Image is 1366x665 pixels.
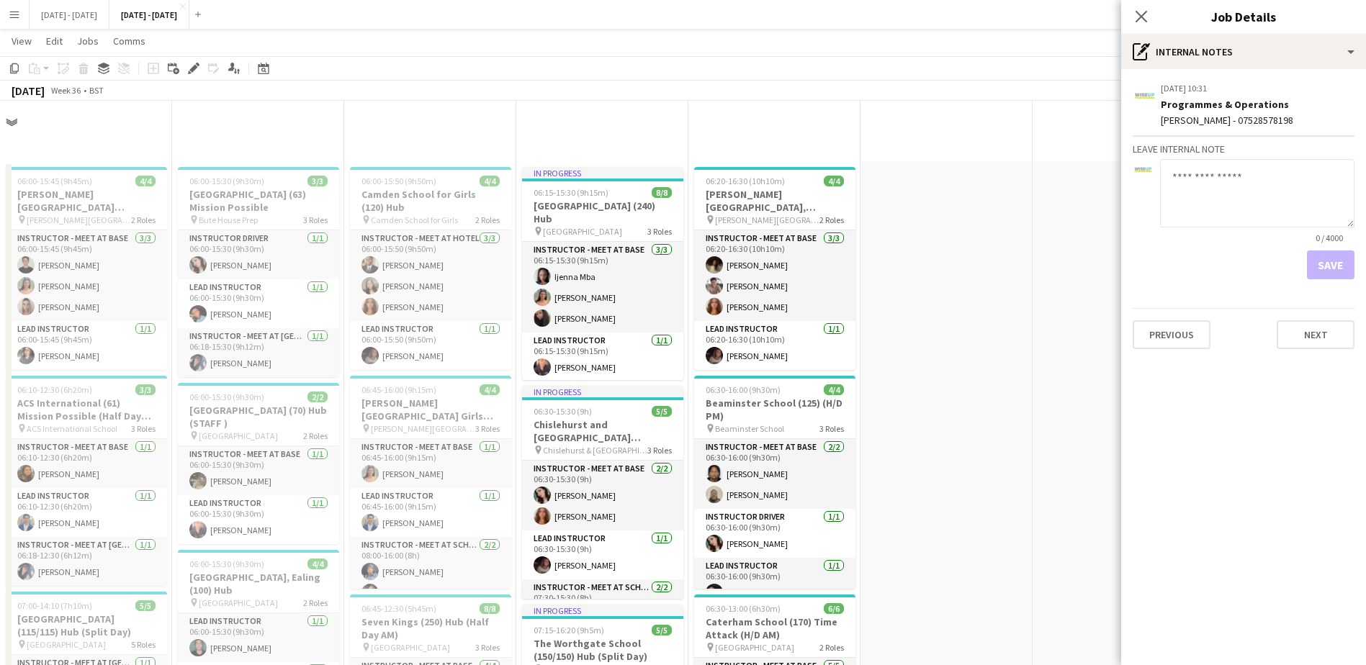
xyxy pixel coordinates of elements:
span: 8/8 [480,603,500,614]
span: 2 Roles [819,642,844,653]
span: 4/4 [480,176,500,186]
button: Next [1277,320,1354,349]
app-job-card: 06:00-15:50 (9h50m)4/4Camden School for Girls (120) Hub Camden School for Girls2 RolesInstructor ... [350,167,511,370]
span: [GEOGRAPHIC_DATA] [199,430,278,441]
span: 3 Roles [647,226,672,237]
app-job-card: 06:00-15:30 (9h30m)3/3[GEOGRAPHIC_DATA] (63) Mission Possible Bute House Prep3 RolesInstructor Dr... [178,167,339,377]
app-card-role: Lead Instructor1/106:00-15:50 (9h50m)[PERSON_NAME] [350,321,511,370]
div: In progress [522,167,683,178]
div: 06:10-12:30 (6h20m)3/3ACS International (61) Mission Possible (Half Day AM) ACS International Sch... [6,376,167,586]
app-card-role: Instructor - Meet at Hotel3/306:00-15:50 (9h50m)[PERSON_NAME][PERSON_NAME][PERSON_NAME] [350,230,511,321]
span: 5/5 [135,600,156,611]
span: 8/8 [652,187,672,198]
span: 3 Roles [475,423,500,434]
div: [DATE] [12,83,45,98]
div: 06:30-16:00 (9h30m)4/4Beaminster School (125) (H/D PM) Beaminster School3 RolesInstructor - Meet ... [694,376,855,589]
span: 06:00-15:30 (9h30m) [189,392,264,402]
app-card-role: Instructor - Meet at Base3/306:15-15:30 (9h15m)Ijenna Mba[PERSON_NAME][PERSON_NAME] [522,242,683,332]
app-card-role: Lead Instructor1/106:10-12:30 (6h20m)[PERSON_NAME] [6,488,167,537]
span: 5/5 [652,625,672,635]
div: 06:45-16:00 (9h15m)4/4[PERSON_NAME][GEOGRAPHIC_DATA] Girls (120/120) Hub (Split Day) [PERSON_NAME... [350,376,511,589]
span: Camden School for Girls [371,214,458,225]
span: 3 Roles [647,445,672,456]
span: 06:15-15:30 (9h15m) [534,187,608,198]
a: Jobs [71,32,104,50]
span: 06:10-12:30 (6h20m) [17,384,92,395]
a: View [6,32,37,50]
div: [PERSON_NAME] - 07528578198 [1161,114,1354,127]
div: 06:20-16:30 (10h10m)4/4[PERSON_NAME][GEOGRAPHIC_DATA], [PERSON_NAME] (126/94) Hub (Split Day) [PE... [694,167,855,370]
span: Beaminster School [715,423,784,434]
div: In progress [522,386,683,397]
app-card-role: Instructor - Meet at Base3/306:20-16:30 (10h10m)[PERSON_NAME][PERSON_NAME][PERSON_NAME] [694,230,855,321]
span: 06:45-12:30 (5h45m) [361,603,436,614]
span: [GEOGRAPHIC_DATA] [715,642,794,653]
h3: [GEOGRAPHIC_DATA] (115/115) Hub (Split Day) [6,612,167,638]
span: Edit [46,35,63,47]
span: [GEOGRAPHIC_DATA] [543,226,622,237]
h3: [GEOGRAPHIC_DATA] (63) Mission Possible [178,188,339,214]
span: 06:30-15:30 (9h) [534,406,592,417]
span: 3/3 [307,176,328,186]
button: [DATE] - [DATE] [109,1,189,29]
span: 06:45-16:00 (9h15m) [361,384,436,395]
app-card-role: Instructor Driver1/106:00-15:30 (9h30m)[PERSON_NAME] [178,230,339,279]
span: [GEOGRAPHIC_DATA] [371,642,450,653]
span: ACS International School [27,423,117,434]
app-card-role: Instructor - Meet at Base1/106:45-16:00 (9h15m)[PERSON_NAME] [350,439,511,488]
span: Bute House Prep [199,214,258,225]
span: 06:00-15:30 (9h30m) [189,558,264,569]
app-job-card: 06:00-15:30 (9h30m)2/2[GEOGRAPHIC_DATA] (70) Hub (STAFF ) [GEOGRAPHIC_DATA]2 RolesInstructor - Me... [178,383,339,544]
span: View [12,35,32,47]
span: 5/5 [652,406,672,417]
app-card-role: Instructor - Meet at Base1/106:10-12:30 (6h20m)[PERSON_NAME] [6,439,167,488]
h3: [PERSON_NAME][GEOGRAPHIC_DATA][PERSON_NAME] (100) Hub [6,188,167,214]
h3: Camden School for Girls (120) Hub [350,188,511,214]
app-card-role: Instructor - Meet at Base2/206:30-16:00 (9h30m)[PERSON_NAME][PERSON_NAME] [694,439,855,509]
span: 2 Roles [303,597,328,608]
div: Programmes & Operations [1161,98,1354,111]
h3: Beaminster School (125) (H/D PM) [694,397,855,422]
button: [DATE] - [DATE] [30,1,109,29]
span: 4/4 [307,558,328,569]
span: [PERSON_NAME][GEOGRAPHIC_DATA] for Girls [371,423,475,434]
span: 06:30-13:00 (6h30m) [706,603,781,614]
span: 2/2 [307,392,328,402]
app-card-role: Lead Instructor1/106:30-16:00 (9h30m)[PERSON_NAME] [694,558,855,607]
app-card-role: Instructor - Meet at Base1/106:00-15:30 (9h30m)[PERSON_NAME] [178,446,339,495]
span: [PERSON_NAME][GEOGRAPHIC_DATA][PERSON_NAME] [27,214,131,225]
h3: Chislehurst and [GEOGRAPHIC_DATA] (130/130) Hub (split day) [522,418,683,444]
a: Edit [40,32,68,50]
span: 3 Roles [475,642,500,653]
div: In progress [522,605,683,616]
h3: [GEOGRAPHIC_DATA], Ealing (100) Hub [178,571,339,597]
span: 2 Roles [819,214,844,225]
span: 5 Roles [131,639,156,650]
div: BST [89,85,104,96]
span: Jobs [77,35,99,47]
app-job-card: 06:00-15:45 (9h45m)4/4[PERSON_NAME][GEOGRAPHIC_DATA][PERSON_NAME] (100) Hub [PERSON_NAME][GEOGRAP... [6,167,167,370]
span: 2 Roles [475,214,500,225]
div: Internal notes [1121,35,1366,69]
span: 2 Roles [303,430,328,441]
app-job-card: In progress06:30-15:30 (9h)5/5Chislehurst and [GEOGRAPHIC_DATA] (130/130) Hub (split day) Chisleh... [522,386,683,599]
app-job-card: In progress06:15-15:30 (9h15m)8/8[GEOGRAPHIC_DATA] (240) Hub [GEOGRAPHIC_DATA]3 RolesInstructor -... [522,167,683,380]
app-card-role: Lead Instructor1/106:00-15:45 (9h45m)[PERSON_NAME] [6,321,167,370]
span: 2 Roles [131,214,156,225]
app-card-role: Instructor - Meet at School2/208:00-16:00 (8h)[PERSON_NAME][PERSON_NAME] [350,537,511,607]
app-card-role: Lead Instructor1/106:20-16:30 (10h10m)[PERSON_NAME] [694,321,855,370]
h3: Leave internal note [1133,142,1354,155]
span: 06:00-15:45 (9h45m) [17,176,92,186]
app-card-role: Lead Instructor1/106:00-15:30 (9h30m)[PERSON_NAME] [178,495,339,544]
h3: Caterham School (170) Time Attack (H/D AM) [694,615,855,641]
span: 3 Roles [303,214,328,225]
span: 06:00-15:50 (9h50m) [361,176,436,186]
span: 07:00-14:10 (7h10m) [17,600,92,611]
h3: ACS International (61) Mission Possible (Half Day AM) [6,397,167,422]
app-card-role: Lead Instructor1/106:30-15:30 (9h)[PERSON_NAME] [522,530,683,579]
span: 3 Roles [131,423,156,434]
